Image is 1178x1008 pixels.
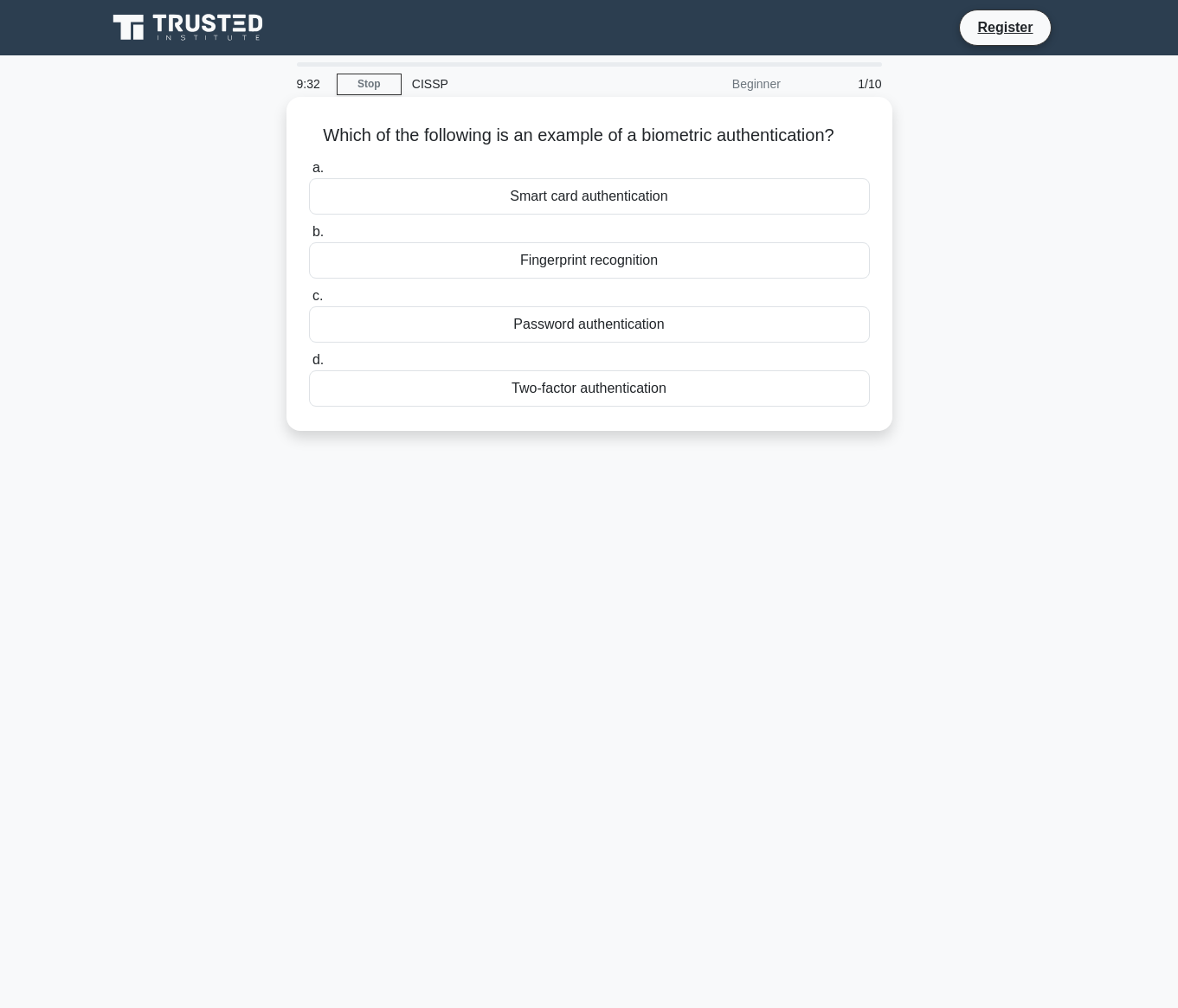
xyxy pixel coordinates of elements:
div: Beginner [640,67,791,101]
span: c. [312,288,323,303]
div: Two-factor authentication [309,370,870,407]
div: CISSP [402,67,640,101]
a: Register [967,16,1043,38]
div: Password authentication [309,306,870,343]
div: 9:32 [286,67,337,101]
div: Fingerprint recognition [309,242,870,279]
span: d. [312,352,324,367]
span: a. [312,160,324,175]
a: Stop [337,74,402,95]
div: 1/10 [791,67,892,101]
h5: Which of the following is an example of a biometric authentication? [307,125,872,147]
div: Smart card authentication [309,178,870,215]
span: b. [312,224,324,239]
